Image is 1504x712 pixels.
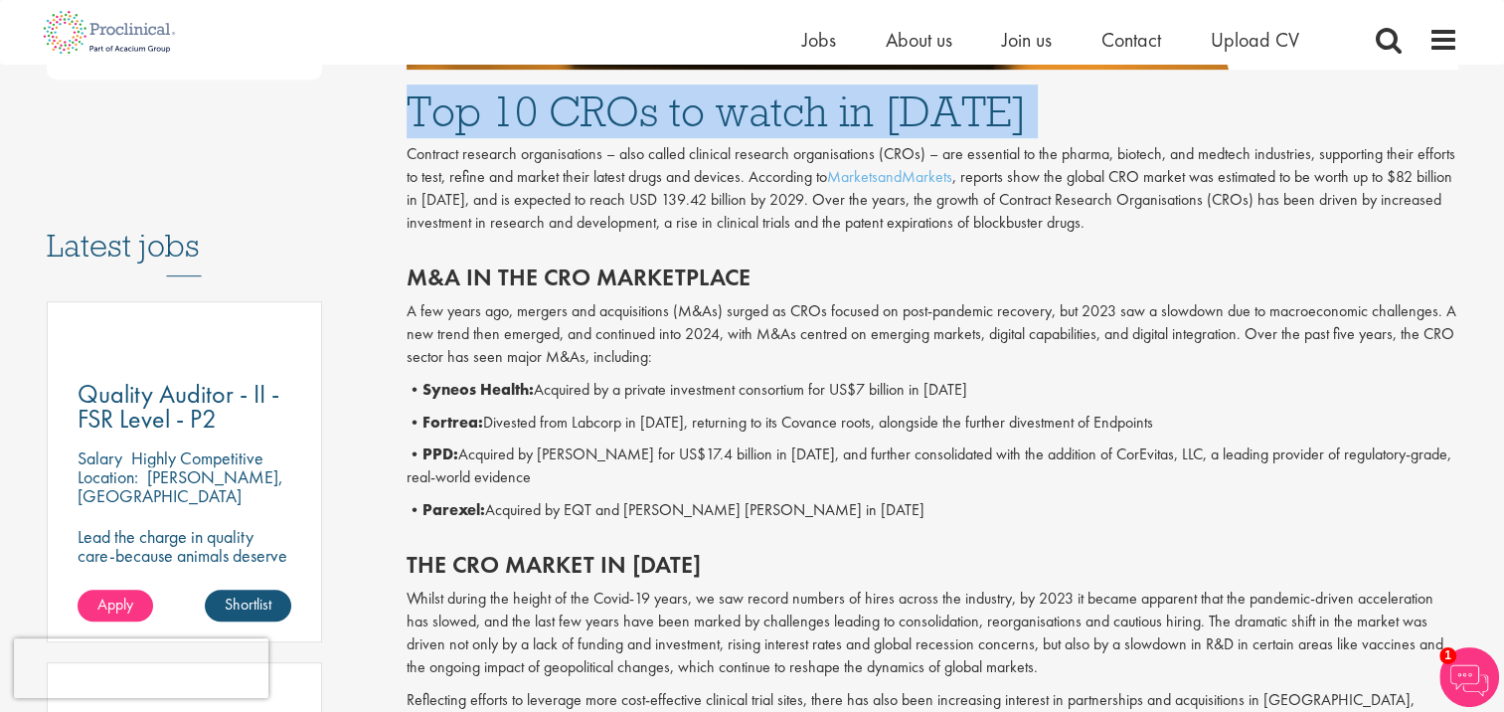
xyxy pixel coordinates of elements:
b: PPD: [422,444,458,464]
a: Jobs [802,27,836,53]
h2: M&A in the CRO marketplace [407,265,1458,290]
p: Lead the charge in quality care-because animals deserve the best. [78,527,292,584]
a: Shortlist [205,590,291,622]
p: Whilst during the height of the Covid-19 years, we saw record numbers of hires across the industr... [407,588,1458,678]
p: Highly Competitive [131,446,263,469]
span: Salary [78,446,122,469]
h1: Top 10 CROs to watch in [DATE] [407,89,1458,133]
a: Join us [1002,27,1052,53]
p: • Acquired by a private investment consortium for US$7 billion in [DATE] [407,379,1458,402]
a: Apply [78,590,153,622]
p: • Acquired by EQT and [PERSON_NAME] [PERSON_NAME] in [DATE] [407,499,1458,522]
span: 1 [1439,647,1456,664]
p: • Divested from Labcorp in [DATE], returning to its Covance roots, alongside the further divestme... [407,412,1458,435]
h3: Latest jobs [47,179,323,276]
b: Parexel: [422,499,485,520]
a: MarketsandMarkets [827,166,952,187]
p: [PERSON_NAME], [GEOGRAPHIC_DATA] [78,465,283,507]
b: Syneos Health: [422,379,534,400]
p: Contract research organisations – also called clinical research organisations (CROs) – are essent... [407,143,1458,234]
iframe: reCAPTCHA [14,638,268,698]
img: Chatbot [1439,647,1499,707]
a: About us [886,27,952,53]
span: Location: [78,465,138,488]
a: Upload CV [1211,27,1299,53]
h2: The CRO market in [DATE] [407,552,1458,578]
a: Quality Auditor - II - FSR Level - P2 [78,382,292,432]
b: Fortrea: [422,412,483,433]
span: Apply [97,594,133,615]
p: A few years ago, mergers and acquisitions (M&As) surged as CROs focused on post-pandemic recovery... [407,300,1458,369]
p: • Acquired by [PERSON_NAME] for US$17.4 billion in [DATE], and further consolidated with the addi... [407,444,1458,489]
span: Quality Auditor - II - FSR Level - P2 [78,377,279,436]
a: Contact [1101,27,1161,53]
